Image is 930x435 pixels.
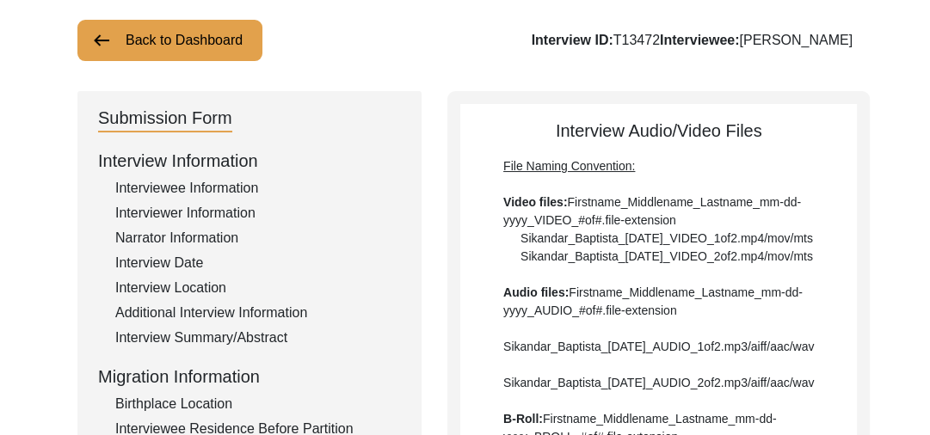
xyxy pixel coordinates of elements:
[115,278,401,298] div: Interview Location
[115,394,401,414] div: Birthplace Location
[532,30,853,51] div: T13472 [PERSON_NAME]
[532,33,613,47] b: Interview ID:
[115,328,401,348] div: Interview Summary/Abstract
[98,148,401,174] div: Interview Information
[503,412,543,426] b: B-Roll:
[91,30,112,51] img: arrow-left.png
[98,105,232,132] div: Submission Form
[503,285,569,299] b: Audio files:
[98,364,401,389] div: Migration Information
[115,178,401,199] div: Interviewee Information
[115,203,401,224] div: Interviewer Information
[115,228,401,248] div: Narrator Information
[115,253,401,273] div: Interview Date
[77,20,262,61] button: Back to Dashboard
[660,33,739,47] b: Interviewee:
[503,195,567,209] b: Video files:
[503,159,635,173] span: File Naming Convention:
[115,303,401,323] div: Additional Interview Information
